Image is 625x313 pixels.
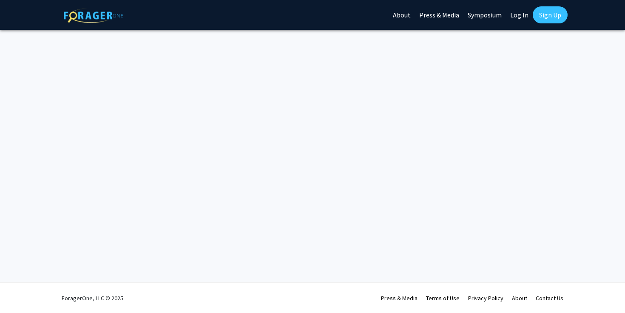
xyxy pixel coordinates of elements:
a: Privacy Policy [468,294,503,302]
a: Contact Us [536,294,563,302]
a: Terms of Use [426,294,460,302]
a: Press & Media [381,294,418,302]
div: ForagerOne, LLC © 2025 [62,283,123,313]
img: ForagerOne Logo [64,8,123,23]
a: About [512,294,527,302]
a: Sign Up [533,6,568,23]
